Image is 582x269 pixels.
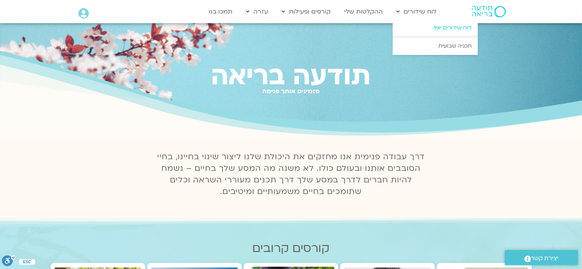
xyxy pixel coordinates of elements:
h2: קורסים קרובים [51,242,532,255]
a: תכניה שבועית [393,37,478,55]
a: תמכו בנו [205,4,236,19]
a: קורסים ופעילות [278,4,335,19]
a: עזרה [242,4,272,19]
a: ההקלטות שלי [341,4,387,19]
a: לוח שידורים [393,4,441,19]
p: דרך עבודה פנימית אנו מחזקים את היכולת שלנו ליצור שינוי בחיינו, בחיי הסובבים אותנו ובעולם כולו. לא... [153,151,429,197]
a: לוח שידורים יומי [393,19,478,37]
span: יצירת קשר [531,253,559,264]
a: יצירת קשר [505,250,578,265]
img: תודעה בריאה [472,6,506,17]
